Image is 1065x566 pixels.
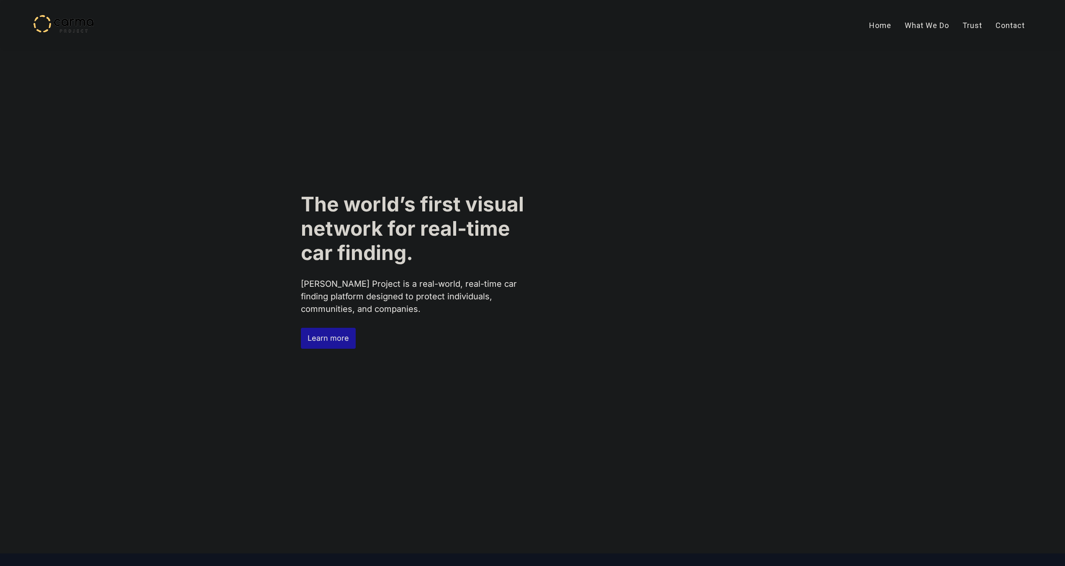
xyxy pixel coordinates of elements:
[301,278,527,315] p: [PERSON_NAME] Project is a real-world, real-time car finding platform designed to protect individ...
[301,328,356,349] a: Learn more
[33,15,94,33] a: home
[301,192,527,265] h1: The world’s first visual network for real-time car finding.
[898,15,956,36] a: What We Do
[862,15,898,36] a: Home
[956,15,989,36] a: Trust
[989,15,1032,36] a: Contact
